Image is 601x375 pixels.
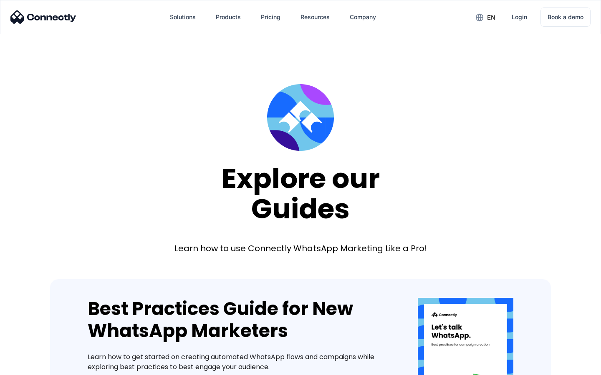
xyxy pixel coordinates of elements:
[170,11,196,23] div: Solutions
[487,12,495,23] div: en
[88,352,393,372] div: Learn how to get started on creating automated WhatsApp flows and campaigns while exploring best ...
[343,7,383,27] div: Company
[216,11,241,23] div: Products
[222,163,380,224] div: Explore our Guides
[8,360,50,372] aside: Language selected: English
[300,11,330,23] div: Resources
[209,7,247,27] div: Products
[540,7,591,27] a: Book a demo
[261,11,280,23] div: Pricing
[10,10,76,24] img: Connectly Logo
[163,7,202,27] div: Solutions
[88,298,393,342] div: Best Practices Guide for New WhatsApp Marketers
[294,7,336,27] div: Resources
[17,360,50,372] ul: Language list
[254,7,287,27] a: Pricing
[469,11,502,23] div: en
[505,7,534,27] a: Login
[512,11,527,23] div: Login
[350,11,376,23] div: Company
[174,242,427,254] div: Learn how to use Connectly WhatsApp Marketing Like a Pro!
